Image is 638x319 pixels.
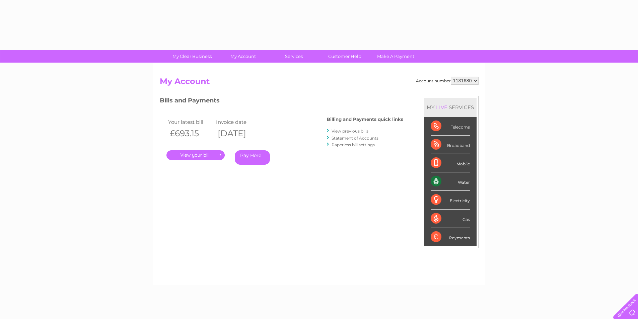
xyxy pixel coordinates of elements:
[166,150,225,160] a: .
[166,117,215,127] td: Your latest bill
[431,210,470,228] div: Gas
[332,136,378,141] a: Statement of Accounts
[435,104,449,110] div: LIVE
[416,77,479,85] div: Account number
[160,96,403,107] h3: Bills and Payments
[215,50,271,63] a: My Account
[317,50,372,63] a: Customer Help
[431,136,470,154] div: Broadband
[431,172,470,191] div: Water
[424,98,477,117] div: MY SERVICES
[235,150,270,165] a: Pay Here
[332,129,368,134] a: View previous bills
[431,228,470,246] div: Payments
[332,142,375,147] a: Paperless bill settings
[214,117,263,127] td: Invoice date
[431,117,470,136] div: Telecoms
[214,127,263,140] th: [DATE]
[431,154,470,172] div: Mobile
[166,127,215,140] th: £693.15
[164,50,220,63] a: My Clear Business
[368,50,423,63] a: Make A Payment
[160,77,479,89] h2: My Account
[327,117,403,122] h4: Billing and Payments quick links
[266,50,322,63] a: Services
[431,191,470,209] div: Electricity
